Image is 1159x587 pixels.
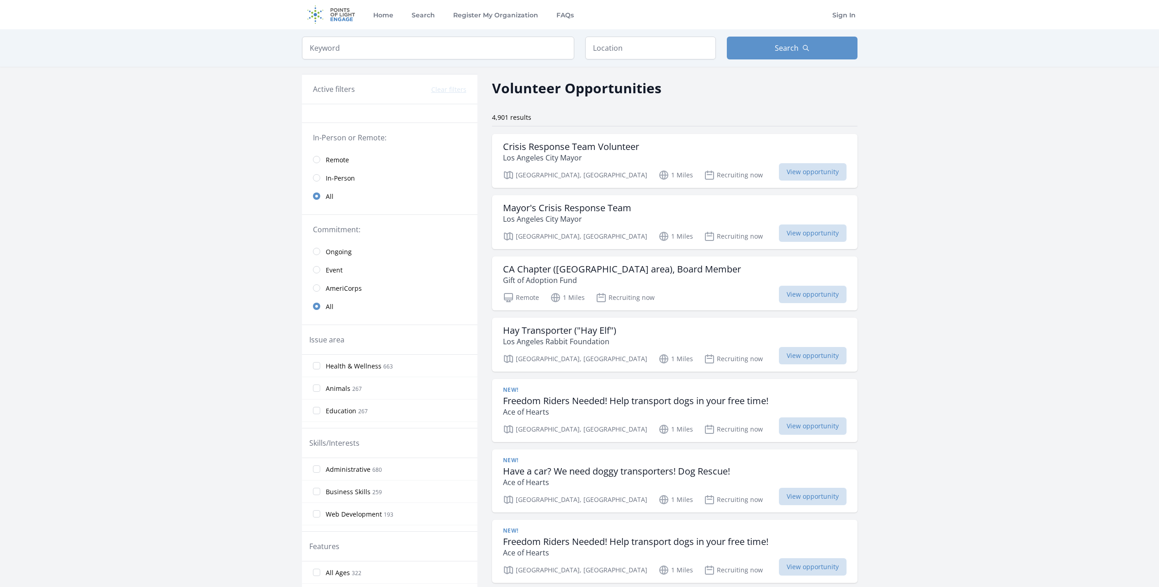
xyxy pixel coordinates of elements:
[704,565,763,576] p: Recruiting now
[704,424,763,435] p: Recruiting now
[503,264,741,275] h3: CA Chapter ([GEOGRAPHIC_DATA] area), Board Member
[302,169,477,187] a: In-Person
[779,347,847,364] span: View opportunity
[313,224,466,235] legend: Commitment:
[503,527,519,534] span: New!
[779,286,847,303] span: View opportunity
[302,297,477,315] a: All
[503,494,647,505] p: [GEOGRAPHIC_DATA], [GEOGRAPHIC_DATA]
[372,488,382,496] span: 259
[313,510,320,518] input: Web Development 193
[352,569,361,577] span: 322
[358,407,368,415] span: 267
[326,302,333,311] span: All
[779,417,847,435] span: View opportunity
[309,334,344,345] legend: Issue area
[313,569,320,576] input: All Ages 322
[383,363,393,370] span: 663
[309,541,339,552] legend: Features
[326,174,355,183] span: In-Person
[492,520,857,583] a: New! Freedom Riders Needed! Help transport dogs in your free time! Ace of Hearts [GEOGRAPHIC_DATA...
[727,37,857,59] button: Search
[503,170,647,181] p: [GEOGRAPHIC_DATA], [GEOGRAPHIC_DATA]
[503,353,647,364] p: [GEOGRAPHIC_DATA], [GEOGRAPHIC_DATA]
[302,187,477,205] a: All
[492,113,531,122] span: 4,901 results
[492,449,857,512] a: New! Have a car? We need doggy transporters! Dog Rescue! Ace of Hearts [GEOGRAPHIC_DATA], [GEOGRA...
[658,565,693,576] p: 1 Miles
[492,195,857,249] a: Mayor's Crisis Response Team Los Angeles City Mayor [GEOGRAPHIC_DATA], [GEOGRAPHIC_DATA] 1 Miles ...
[503,457,519,464] span: New!
[503,203,631,213] h3: Mayor's Crisis Response Team
[503,536,768,547] h3: Freedom Riders Needed! Help transport dogs in your free time!
[326,266,343,275] span: Event
[503,325,616,336] h3: Hay Transporter ("Hay Elf")
[302,279,477,297] a: AmeriCorps
[384,511,393,518] span: 193
[585,37,716,59] input: Location
[326,568,350,577] span: All Ages
[302,261,477,279] a: Event
[658,170,693,181] p: 1 Miles
[326,510,382,519] span: Web Development
[302,37,574,59] input: Keyword
[503,395,768,406] h3: Freedom Riders Needed! Help transport dogs in your free time!
[596,292,655,303] p: Recruiting now
[492,318,857,372] a: Hay Transporter ("Hay Elf") Los Angeles Rabbit Foundation [GEOGRAPHIC_DATA], [GEOGRAPHIC_DATA] 1 ...
[658,494,693,505] p: 1 Miles
[492,379,857,442] a: New! Freedom Riders Needed! Help transport dogs in your free time! Ace of Hearts [GEOGRAPHIC_DATA...
[326,406,356,416] span: Education
[372,466,382,474] span: 680
[326,384,350,393] span: Animals
[352,385,362,393] span: 267
[503,406,768,417] p: Ace of Hearts
[704,353,763,364] p: Recruiting now
[302,150,477,169] a: Remote
[503,336,616,347] p: Los Angeles Rabbit Foundation
[326,155,349,165] span: Remote
[503,565,647,576] p: [GEOGRAPHIC_DATA], [GEOGRAPHIC_DATA]
[313,132,466,143] legend: In-Person or Remote:
[704,231,763,242] p: Recruiting now
[313,384,320,392] input: Animals 267
[503,477,730,488] p: Ace of Hearts
[503,152,639,163] p: Los Angeles City Mayor
[503,424,647,435] p: [GEOGRAPHIC_DATA], [GEOGRAPHIC_DATA]
[503,213,631,224] p: Los Angeles City Mayor
[550,292,585,303] p: 1 Miles
[503,386,519,394] span: New!
[326,465,370,474] span: Administrative
[326,192,333,201] span: All
[503,466,730,477] h3: Have a car? We need doggy transporters! Dog Rescue!
[431,85,466,94] button: Clear filters
[326,362,381,371] span: Health & Wellness
[326,487,370,496] span: Business Skills
[658,424,693,435] p: 1 Miles
[313,465,320,473] input: Administrative 680
[704,170,763,181] p: Recruiting now
[503,292,539,303] p: Remote
[492,78,662,98] h2: Volunteer Opportunities
[313,488,320,495] input: Business Skills 259
[779,488,847,505] span: View opportunity
[492,256,857,310] a: CA Chapter ([GEOGRAPHIC_DATA] area), Board Member Gift of Adoption Fund Remote 1 Miles Recruiting...
[779,163,847,181] span: View opportunity
[503,275,741,286] p: Gift of Adoption Fund
[658,231,693,242] p: 1 Miles
[313,84,355,95] h3: Active filters
[658,353,693,364] p: 1 Miles
[326,247,352,256] span: Ongoing
[313,362,320,369] input: Health & Wellness 663
[503,231,647,242] p: [GEOGRAPHIC_DATA], [GEOGRAPHIC_DATA]
[779,558,847,576] span: View opportunity
[309,438,360,448] legend: Skills/Interests
[503,141,639,152] h3: Crisis Response Team Volunteer
[492,134,857,188] a: Crisis Response Team Volunteer Los Angeles City Mayor [GEOGRAPHIC_DATA], [GEOGRAPHIC_DATA] 1 Mile...
[775,43,799,53] span: Search
[302,242,477,261] a: Ongoing
[503,547,768,558] p: Ace of Hearts
[779,224,847,242] span: View opportunity
[313,407,320,414] input: Education 267
[704,494,763,505] p: Recruiting now
[326,284,362,293] span: AmeriCorps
